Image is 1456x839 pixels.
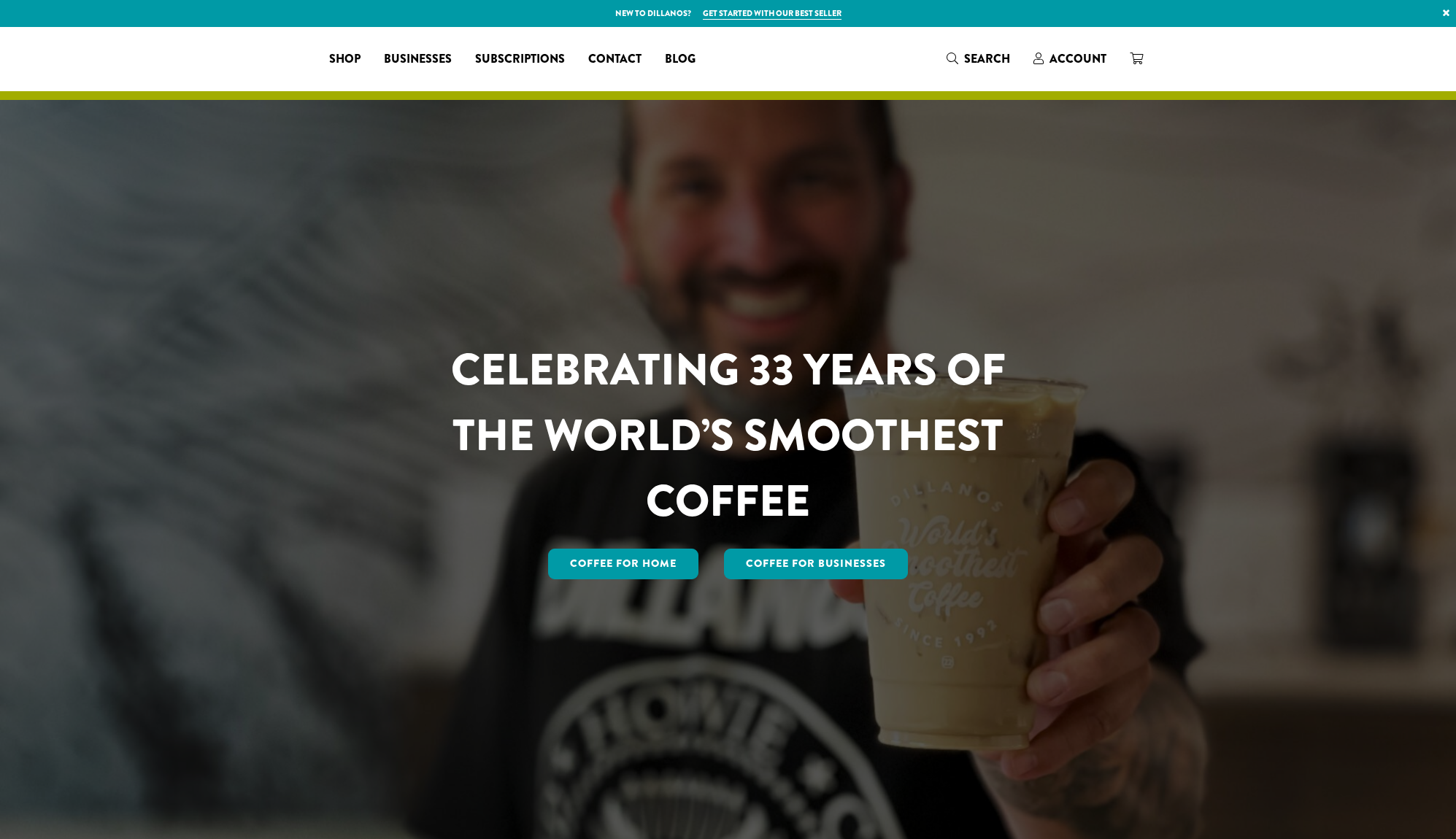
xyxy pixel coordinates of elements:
[703,7,841,20] a: Get started with our best seller
[935,47,1022,71] a: Search
[329,50,361,69] span: Shop
[384,50,452,69] span: Businesses
[548,549,698,579] a: Coffee for Home
[317,47,372,71] a: Shop
[588,50,642,69] span: Contact
[724,549,908,579] a: Coffee For Businesses
[408,337,1049,534] h1: CELEBRATING 33 YEARS OF THE WORLD’S SMOOTHEST COFFEE
[665,50,696,69] span: Blog
[964,50,1010,67] span: Search
[475,50,565,69] span: Subscriptions
[1049,50,1106,67] span: Account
